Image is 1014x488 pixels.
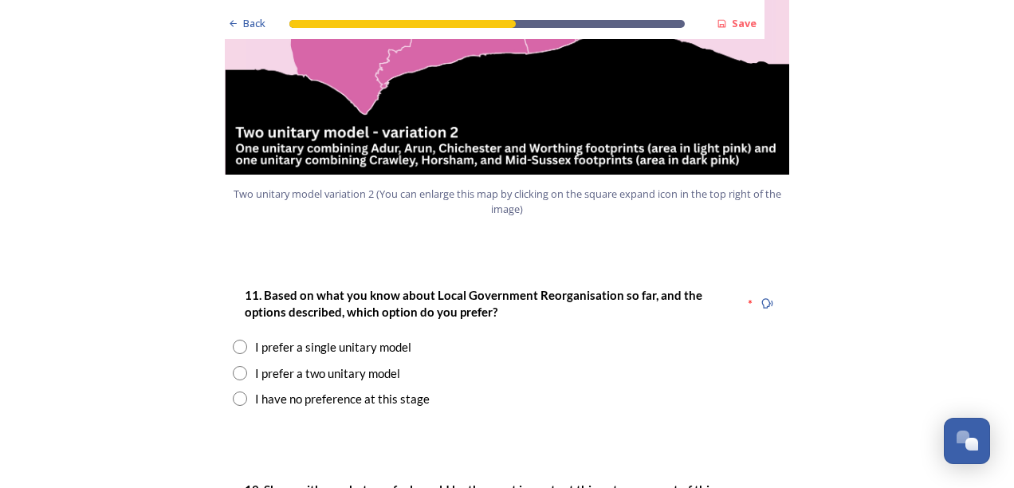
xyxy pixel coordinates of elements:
div: I have no preference at this stage [255,390,430,408]
div: I prefer a single unitary model [255,338,411,356]
button: Open Chat [944,418,990,464]
div: I prefer a two unitary model [255,364,400,383]
span: Back [243,16,265,31]
strong: 11. Based on what you know about Local Government Reorganisation so far, and the options describe... [245,288,705,319]
strong: Save [732,16,757,30]
span: Two unitary model variation 2 (You can enlarge this map by clicking on the square expand icon in ... [232,187,782,217]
